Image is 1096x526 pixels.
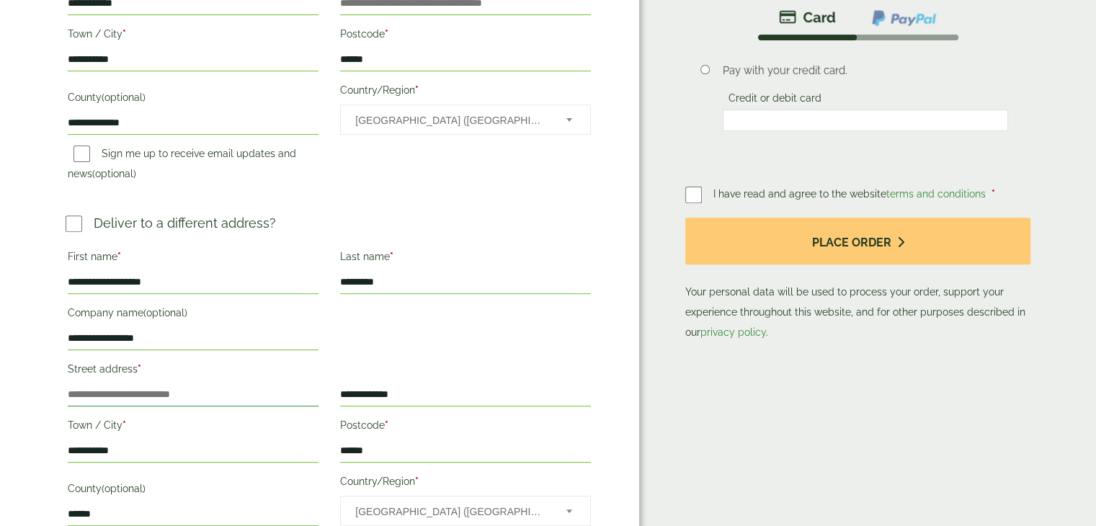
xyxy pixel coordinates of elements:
[143,307,187,318] span: (optional)
[340,471,591,496] label: Country/Region
[886,188,986,200] a: terms and conditions
[68,359,318,383] label: Street address
[390,251,393,262] abbr: required
[340,24,591,48] label: Postcode
[340,80,591,104] label: Country/Region
[340,246,591,271] label: Last name
[117,251,121,262] abbr: required
[723,63,1008,79] p: Pay with your credit card.
[68,478,318,503] label: County
[92,168,136,179] span: (optional)
[685,218,1030,342] p: Your personal data will be used to process your order, support your experience throughout this we...
[713,188,989,200] span: I have read and agree to the website
[68,87,318,112] label: County
[68,303,318,327] label: Company name
[385,419,388,431] abbr: required
[723,92,827,108] label: Credit or debit card
[68,415,318,440] label: Town / City
[102,92,146,103] span: (optional)
[727,114,1004,127] iframe: Secure card payment input frame
[340,496,591,526] span: Country/Region
[415,84,419,96] abbr: required
[385,28,388,40] abbr: required
[68,246,318,271] label: First name
[122,28,126,40] abbr: required
[68,148,296,184] label: Sign me up to receive email updates and news
[102,483,146,494] span: (optional)
[355,105,547,135] span: United Kingdom (UK)
[700,326,766,338] a: privacy policy
[992,188,995,200] abbr: required
[340,415,591,440] label: Postcode
[415,476,419,487] abbr: required
[138,363,141,375] abbr: required
[94,213,276,233] p: Deliver to a different address?
[870,9,937,27] img: ppcp-gateway.png
[685,218,1030,264] button: Place order
[68,24,318,48] label: Town / City
[340,104,591,135] span: Country/Region
[779,9,836,26] img: stripe.png
[73,146,90,162] input: Sign me up to receive email updates and news(optional)
[122,419,126,431] abbr: required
